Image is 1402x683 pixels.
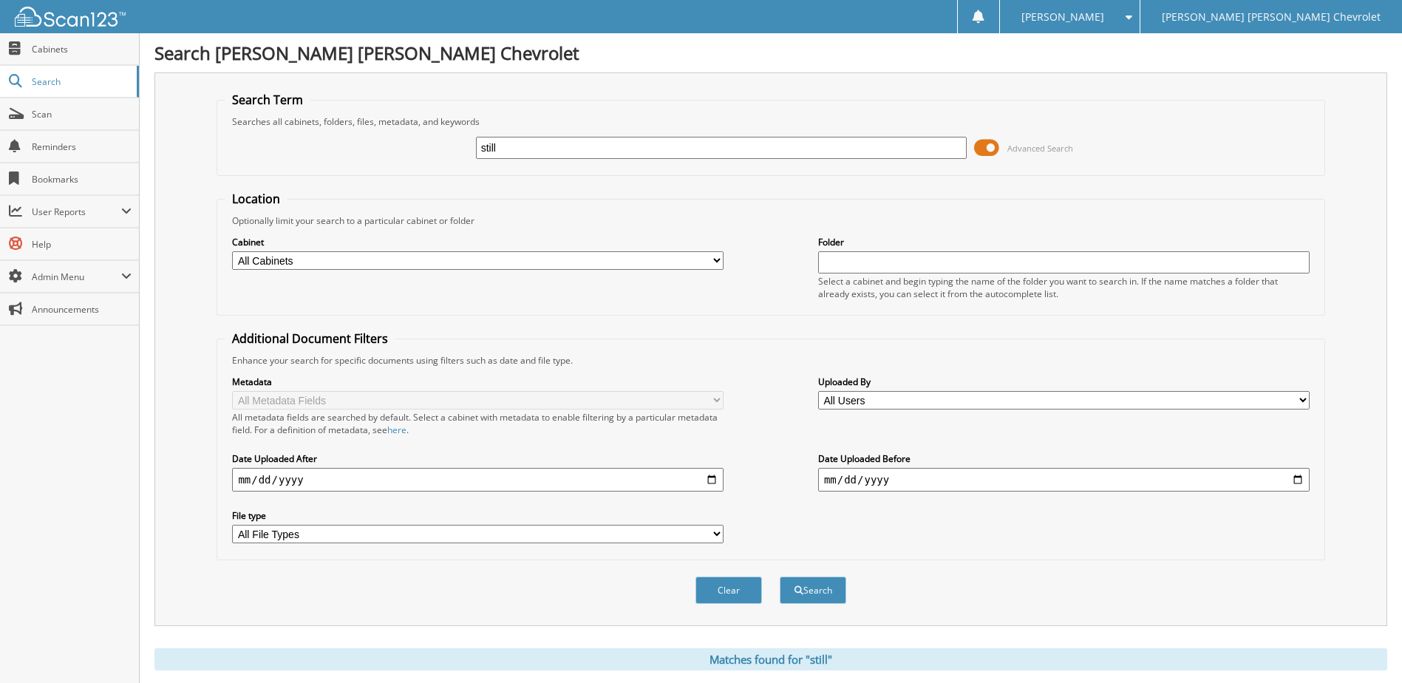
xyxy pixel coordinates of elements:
div: All metadata fields are searched by default. Select a cabinet with metadata to enable filtering b... [232,411,724,436]
span: Announcements [32,303,132,316]
button: Search [780,577,846,604]
div: Searches all cabinets, folders, files, metadata, and keywords [225,115,1316,128]
div: Select a cabinet and begin typing the name of the folder you want to search in. If the name match... [818,275,1310,300]
div: Enhance your search for specific documents using filters such as date and file type. [225,354,1316,367]
span: Bookmarks [32,173,132,186]
span: User Reports [32,205,121,218]
legend: Location [225,191,287,207]
label: File type [232,509,724,522]
span: Scan [32,108,132,120]
label: Date Uploaded Before [818,452,1310,465]
label: Uploaded By [818,376,1310,388]
span: Advanced Search [1007,143,1073,154]
span: [PERSON_NAME] [1021,13,1104,21]
label: Date Uploaded After [232,452,724,465]
a: here [387,424,406,436]
legend: Search Term [225,92,310,108]
input: start [232,468,724,492]
span: Admin Menu [32,271,121,283]
h1: Search [PERSON_NAME] [PERSON_NAME] Chevrolet [154,41,1387,65]
label: Folder [818,236,1310,248]
img: scan123-logo-white.svg [15,7,126,27]
button: Clear [695,577,762,604]
span: Reminders [32,140,132,153]
span: Cabinets [32,43,132,55]
label: Cabinet [232,236,724,248]
span: Search [32,75,129,88]
div: Matches found for "still" [154,648,1387,670]
div: Optionally limit your search to a particular cabinet or folder [225,214,1316,227]
label: Metadata [232,376,724,388]
span: Help [32,238,132,251]
span: [PERSON_NAME] [PERSON_NAME] Chevrolet [1162,13,1381,21]
input: end [818,468,1310,492]
legend: Additional Document Filters [225,330,395,347]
